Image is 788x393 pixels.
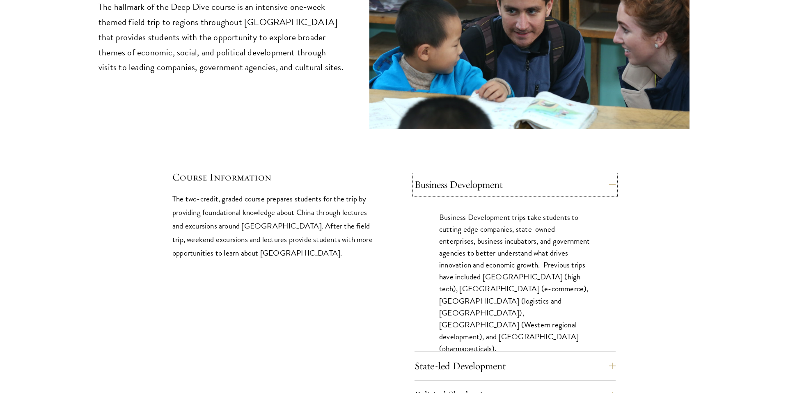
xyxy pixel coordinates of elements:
button: Business Development [415,175,616,194]
h5: Course Information [172,170,373,184]
p: The two-credit, graded course prepares students for the trip by providing foundational knowledge ... [172,192,373,260]
button: State-led Development [415,356,616,376]
p: Business Development trips take students to cutting edge companies, state-owned enterprises, busi... [439,211,591,354]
